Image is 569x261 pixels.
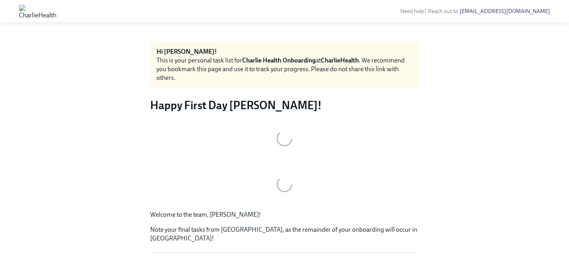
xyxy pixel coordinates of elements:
[242,57,316,64] strong: Charlie Health Onboarding
[460,8,550,15] a: [EMAIL_ADDRESS][DOMAIN_NAME]
[150,119,419,158] button: Zoom image
[156,48,217,55] strong: Hi [PERSON_NAME]!
[150,165,419,204] button: Zoom image
[156,56,413,82] div: This is your personal task list for at . We recommend you bookmark this page and use it to track ...
[321,57,359,64] strong: CharlieHealth
[150,98,419,112] h3: Happy First Day [PERSON_NAME]!
[400,8,550,15] span: Need help? Reach out to
[150,210,419,219] p: Welcome to the team, [PERSON_NAME]!
[19,5,57,17] img: CharlieHealth
[150,225,419,243] p: Note your final tasks from [GEOGRAPHIC_DATA], as the remainder of your onboarding will occur in [...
